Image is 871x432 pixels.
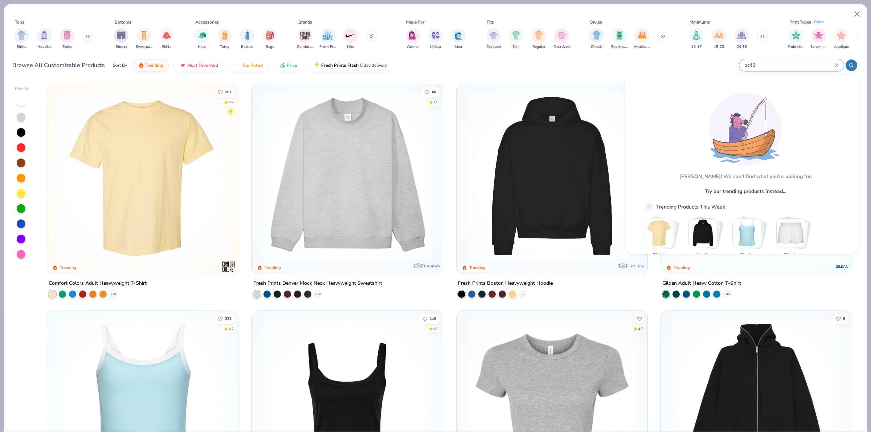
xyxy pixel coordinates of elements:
img: Totes Image [221,31,229,40]
div: filter for Cropped [486,28,501,50]
img: 12-17 Image [692,31,700,40]
button: filter button [589,28,604,50]
button: filter button [37,28,52,50]
span: Oversized [553,44,570,50]
span: Shorts [116,44,127,50]
button: Like [214,313,235,324]
span: Cropped [486,44,501,50]
span: Sweatpants [136,44,152,50]
button: filter button [159,28,174,50]
img: Embroidery Image [792,31,800,40]
img: Shirts [645,219,673,247]
img: Tanks Image [63,31,71,40]
button: Trending [133,59,169,71]
div: Print Types [789,19,811,25]
input: Try "T-Shirt" [744,61,834,69]
div: Made For [406,19,424,25]
div: Fresh Prints Denver Mock Neck Heavyweight Sweatshirt [253,279,382,288]
span: 287 [225,90,232,94]
div: filter for Bottles [240,28,254,50]
div: filter for Athleisure [634,28,650,50]
span: Hats [198,44,206,50]
img: 18-23 Image [715,31,723,40]
div: filter for Classic [589,28,604,50]
div: filter for Shirts [15,28,29,50]
img: Comfort Colors logo [221,259,236,274]
img: Bottles Image [243,31,251,40]
div: Sort By [113,62,127,69]
button: filter button [15,28,29,50]
span: Price [287,62,297,68]
div: filter for 24-35 [735,28,749,50]
img: Women Image [409,31,417,40]
span: Classic [591,44,602,50]
img: Hoodies [689,219,717,247]
div: filter for Tanks [60,28,74,50]
span: + 10 [315,292,320,296]
button: filter button [810,28,827,50]
div: filter for Embroidery [788,28,804,50]
img: Men Image [454,31,462,40]
div: Bottoms [115,19,131,25]
button: filter button [532,28,546,50]
img: d4a37e75-5f2b-4aef-9a6e-23330c63bbc0 [640,91,816,260]
span: Exclusive [424,264,439,268]
div: filter for Skirts [159,28,174,50]
img: Regular Image [535,31,543,40]
img: Hats Image [198,31,206,40]
button: filter button [689,28,704,50]
img: db319196-8705-402d-8b46-62aaa07ed94f [668,91,845,260]
button: Close [850,7,864,21]
button: filter button [712,28,726,50]
span: Slim [512,44,520,50]
button: Like [421,87,440,97]
div: filter for Men [451,28,466,50]
div: filter for Sportswear [611,28,628,50]
span: Athleisure [634,44,650,50]
span: Fresh Prints [319,44,336,50]
span: Top Rated [242,62,263,68]
div: filter for Bags [263,28,277,50]
img: Shorts Image [117,31,126,40]
span: Tanks [735,252,759,259]
img: Oversized Image [557,31,566,40]
div: Comfort Colors Adult Heavyweight T-Shirt [49,279,147,288]
span: Bottles [241,44,253,50]
img: Athleisure Image [638,31,646,40]
button: Stack Card Button Hoodies [688,218,722,262]
div: Minimums [690,19,710,25]
div: filter for Women [406,28,420,50]
div: filter for 18-23 [712,28,726,50]
button: Stack Card Button Tanks [732,218,766,262]
span: 18-23 [714,44,724,50]
button: Fresh Prints Flash5 day delivery [308,59,392,71]
img: Comfort Colors Image [300,30,311,41]
div: filter for Sweatpants [136,28,152,50]
div: filter for Hats [195,28,209,50]
img: 24-35 Image [737,31,746,40]
span: Fresh Prints Flash [321,62,359,68]
img: trend_line.gif [646,203,652,210]
img: Sportswear Image [616,31,623,40]
div: 4.7 [229,326,234,332]
div: [PERSON_NAME]! We can't find what you're looking for. [679,173,812,180]
button: filter button [114,28,128,50]
button: filter button [406,28,420,50]
button: Like [833,313,849,324]
span: 8 [843,317,846,320]
span: Regular [532,44,545,50]
span: Try our trending products instead… [705,188,786,195]
span: Applique [834,44,849,50]
div: filter for Shorts [114,28,128,50]
span: Shirts [647,252,671,259]
button: filter button [634,28,650,50]
span: Shorts [779,252,803,259]
span: Exclusive [628,264,644,268]
img: Shorts [777,219,805,247]
div: filter for Totes [217,28,232,50]
img: Unisex Image [432,31,440,40]
span: 119 [430,317,436,320]
span: 24-35 [737,44,747,50]
button: filter button [834,28,849,50]
img: Nike Image [345,30,356,41]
